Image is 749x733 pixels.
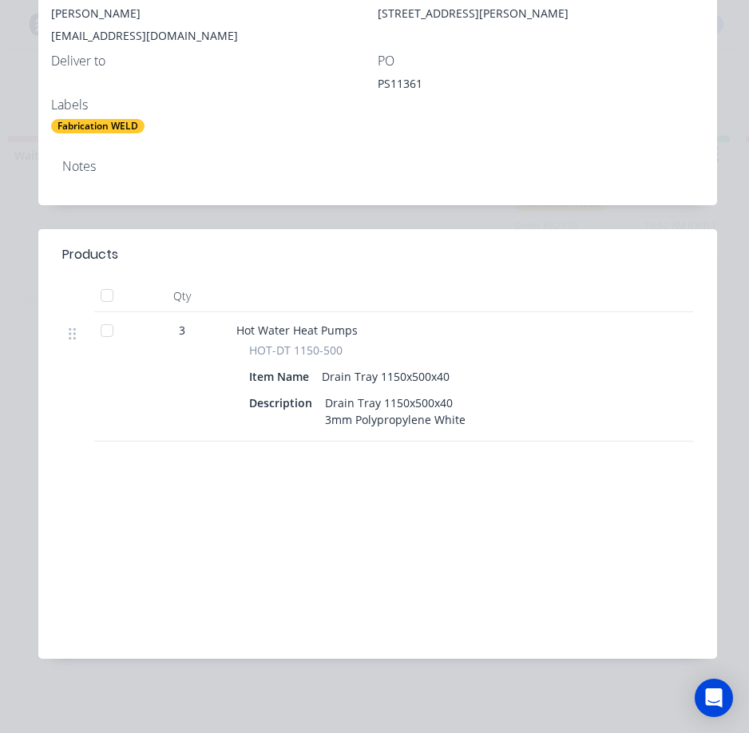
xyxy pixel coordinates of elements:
[249,342,343,359] span: HOT-DT 1150-500
[62,245,118,264] div: Products
[134,280,230,312] div: Qty
[62,159,693,174] div: Notes
[51,2,378,25] div: [PERSON_NAME]
[378,75,577,97] div: PS11361
[695,679,733,717] div: Open Intercom Messenger
[378,2,704,53] div: [STREET_ADDRESS][PERSON_NAME]
[249,365,315,388] div: Item Name
[51,119,145,133] div: Fabrication WELD
[319,391,472,431] div: Drain Tray 1150x500x40 3mm Polypropylene White
[51,25,378,47] div: [EMAIL_ADDRESS][DOMAIN_NAME]
[378,53,704,69] div: PO
[51,2,378,53] div: [PERSON_NAME][EMAIL_ADDRESS][DOMAIN_NAME]
[315,365,456,388] div: Drain Tray 1150x500x40
[249,391,319,414] div: Description
[51,97,378,113] div: Labels
[51,53,378,69] div: Deliver to
[179,322,185,339] span: 3
[236,323,358,338] span: Hot Water Heat Pumps
[378,2,704,25] div: [STREET_ADDRESS][PERSON_NAME]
